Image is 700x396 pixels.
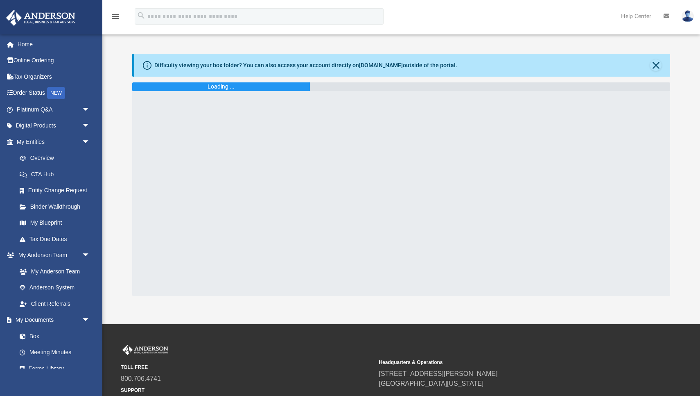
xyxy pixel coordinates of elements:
small: Headquarters & Operations [379,359,632,366]
a: My Anderson Team [11,263,94,280]
small: TOLL FREE [121,364,373,371]
div: Difficulty viewing your box folder? You can also access your account directly on outside of the p... [154,61,457,70]
a: Platinum Q&Aarrow_drop_down [6,101,102,118]
span: arrow_drop_down [82,118,98,134]
a: Online Ordering [6,52,102,69]
a: [STREET_ADDRESS][PERSON_NAME] [379,370,498,377]
a: My Documentsarrow_drop_down [6,312,98,328]
i: search [137,11,146,20]
a: Entity Change Request [11,182,102,199]
img: Anderson Advisors Platinum Portal [4,10,78,26]
a: [DOMAIN_NAME] [359,62,403,68]
a: CTA Hub [11,166,102,182]
a: My Entitiesarrow_drop_down [6,134,102,150]
span: arrow_drop_down [82,312,98,329]
a: Tax Organizers [6,68,102,85]
a: My Blueprint [11,215,98,231]
a: menu [111,16,120,21]
a: Home [6,36,102,52]
button: Close [650,59,662,71]
a: Order StatusNEW [6,85,102,102]
a: 800.706.4741 [121,375,161,382]
a: Box [11,328,94,344]
span: arrow_drop_down [82,134,98,150]
a: Client Referrals [11,296,98,312]
span: arrow_drop_down [82,247,98,264]
a: Digital Productsarrow_drop_down [6,118,102,134]
div: NEW [47,87,65,99]
a: Binder Walkthrough [11,198,102,215]
img: Anderson Advisors Platinum Portal [121,345,170,355]
a: Anderson System [11,280,98,296]
a: [GEOGRAPHIC_DATA][US_STATE] [379,380,484,387]
a: Tax Due Dates [11,231,102,247]
i: menu [111,11,120,21]
span: arrow_drop_down [82,101,98,118]
div: Loading ... [208,82,235,91]
a: Overview [11,150,102,166]
small: SUPPORT [121,387,373,394]
a: My Anderson Teamarrow_drop_down [6,247,98,264]
img: User Pic [682,10,694,22]
a: Meeting Minutes [11,344,98,361]
a: Forms Library [11,360,94,377]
